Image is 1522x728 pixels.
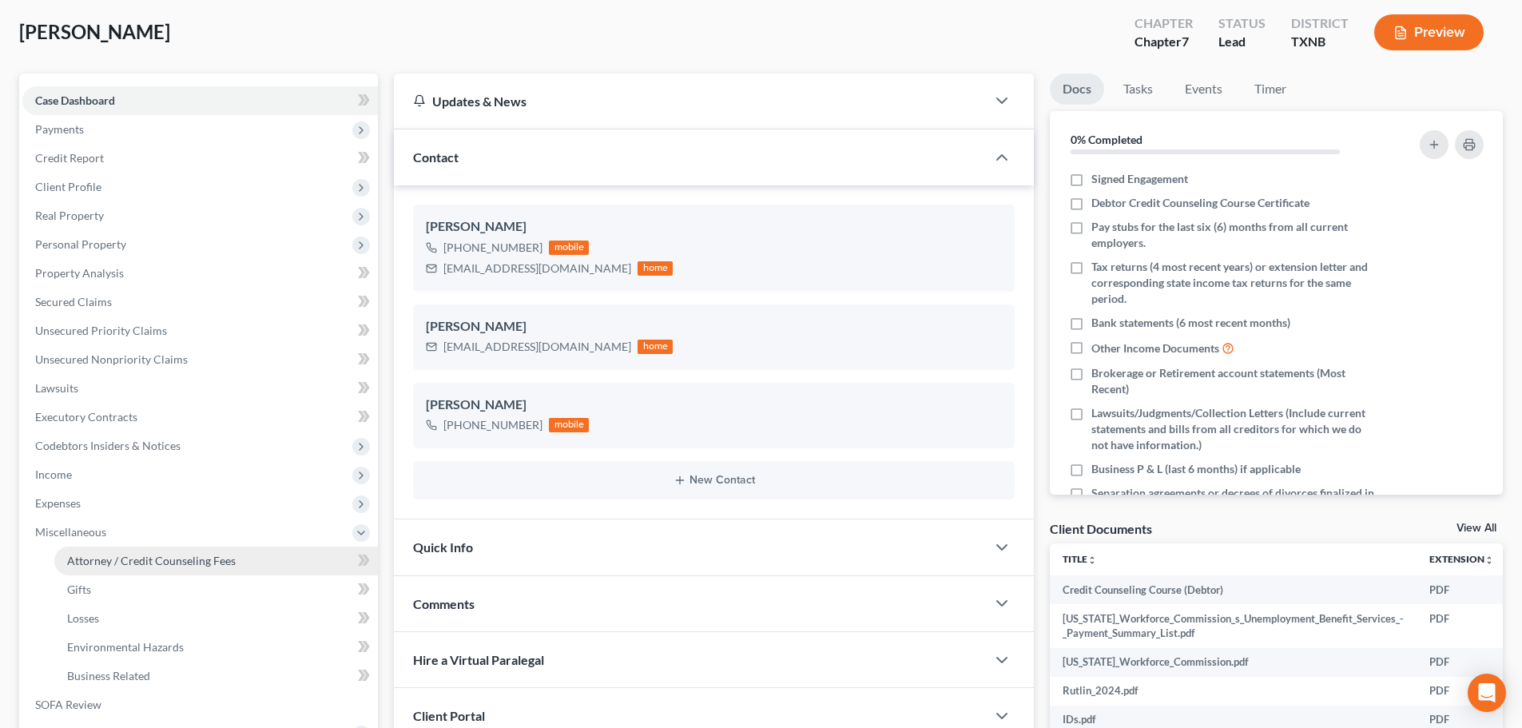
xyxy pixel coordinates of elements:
[1091,315,1290,331] span: Bank statements (6 most recent months)
[1091,219,1376,251] span: Pay stubs for the last six (6) months from all current employers.
[1091,485,1376,517] span: Separation agreements or decrees of divorces finalized in the past 2 years
[549,241,589,255] div: mobile
[67,583,91,596] span: Gifts
[1111,74,1166,105] a: Tasks
[1050,520,1152,537] div: Client Documents
[1091,405,1376,453] span: Lawsuits/Judgments/Collection Letters (Include current statements and bills from all creditors fo...
[22,86,378,115] a: Case Dashboard
[35,352,188,366] span: Unsecured Nonpriority Claims
[35,122,84,136] span: Payments
[1091,171,1188,187] span: Signed Engagement
[22,403,378,432] a: Executory Contracts
[1218,33,1266,51] div: Lead
[54,662,378,690] a: Business Related
[35,381,78,395] span: Lawsuits
[413,149,459,165] span: Contact
[35,467,72,481] span: Income
[35,93,115,107] span: Case Dashboard
[1417,575,1507,604] td: PDF
[1182,34,1189,49] span: 7
[54,547,378,575] a: Attorney / Credit Counseling Fees
[413,708,485,723] span: Client Portal
[67,669,150,682] span: Business Related
[1091,365,1376,397] span: Brokerage or Retirement account statements (Most Recent)
[1091,461,1301,477] span: Business P & L (last 6 months) if applicable
[19,20,170,43] span: [PERSON_NAME]
[35,237,126,251] span: Personal Property
[1242,74,1299,105] a: Timer
[1172,74,1235,105] a: Events
[1050,604,1417,648] td: [US_STATE]_Workforce_Commission_s_Unemployment_Benefit_Services_-_Payment_Summary_List.pdf
[1050,677,1417,706] td: Rutlin_2024.pdf
[1091,195,1309,211] span: Debtor Credit Counseling Course Certificate
[22,259,378,288] a: Property Analysis
[22,374,378,403] a: Lawsuits
[1374,14,1484,50] button: Preview
[1135,14,1193,33] div: Chapter
[1063,553,1097,565] a: Titleunfold_more
[1218,14,1266,33] div: Status
[413,652,544,667] span: Hire a Virtual Paralegal
[35,525,106,539] span: Miscellaneous
[1091,340,1219,356] span: Other Income Documents
[1135,33,1193,51] div: Chapter
[35,295,112,308] span: Secured Claims
[35,439,181,452] span: Codebtors Insiders & Notices
[35,496,81,510] span: Expenses
[54,604,378,633] a: Losses
[54,575,378,604] a: Gifts
[67,640,184,654] span: Environmental Hazards
[443,417,542,433] div: [PHONE_NUMBER]
[638,340,673,354] div: home
[1429,553,1494,565] a: Extensionunfold_more
[35,266,124,280] span: Property Analysis
[35,180,101,193] span: Client Profile
[35,209,104,222] span: Real Property
[1087,555,1097,565] i: unfold_more
[22,288,378,316] a: Secured Claims
[1291,33,1349,51] div: TXNB
[1417,604,1507,648] td: PDF
[426,317,1002,336] div: [PERSON_NAME]
[1071,133,1142,146] strong: 0% Completed
[22,316,378,345] a: Unsecured Priority Claims
[549,418,589,432] div: mobile
[426,474,1002,487] button: New Contact
[413,596,475,611] span: Comments
[443,240,542,256] div: [PHONE_NUMBER]
[443,339,631,355] div: [EMAIL_ADDRESS][DOMAIN_NAME]
[22,144,378,173] a: Credit Report
[1050,575,1417,604] td: Credit Counseling Course (Debtor)
[413,93,967,109] div: Updates & News
[35,324,167,337] span: Unsecured Priority Claims
[1091,259,1376,307] span: Tax returns (4 most recent years) or extension letter and corresponding state income tax returns ...
[35,698,101,711] span: SOFA Review
[413,539,473,555] span: Quick Info
[1050,648,1417,677] td: [US_STATE]_Workforce_Commission.pdf
[35,151,104,165] span: Credit Report
[22,345,378,374] a: Unsecured Nonpriority Claims
[22,690,378,719] a: SOFA Review
[1484,555,1494,565] i: unfold_more
[54,633,378,662] a: Environmental Hazards
[426,396,1002,415] div: [PERSON_NAME]
[35,410,137,424] span: Executory Contracts
[67,554,236,567] span: Attorney / Credit Counseling Fees
[1456,523,1496,534] a: View All
[1468,674,1506,712] div: Open Intercom Messenger
[67,611,99,625] span: Losses
[1417,677,1507,706] td: PDF
[638,261,673,276] div: home
[426,217,1002,237] div: [PERSON_NAME]
[443,261,631,276] div: [EMAIL_ADDRESS][DOMAIN_NAME]
[1417,648,1507,677] td: PDF
[1291,14,1349,33] div: District
[1050,74,1104,105] a: Docs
